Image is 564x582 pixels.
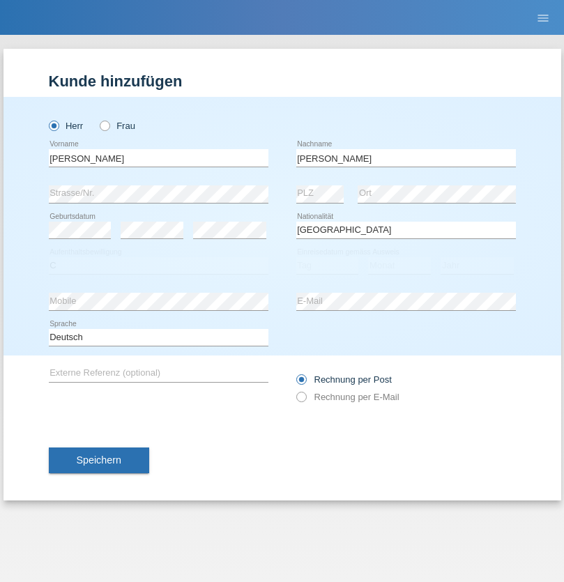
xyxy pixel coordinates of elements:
label: Rechnung per E-Mail [296,392,399,402]
span: Speichern [77,454,121,466]
label: Rechnung per Post [296,374,392,385]
input: Rechnung per Post [296,374,305,392]
input: Herr [49,121,58,130]
label: Frau [100,121,135,131]
input: Frau [100,121,109,130]
i: menu [536,11,550,25]
h1: Kunde hinzufügen [49,72,516,90]
button: Speichern [49,447,149,474]
a: menu [529,13,557,22]
input: Rechnung per E-Mail [296,392,305,409]
label: Herr [49,121,84,131]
